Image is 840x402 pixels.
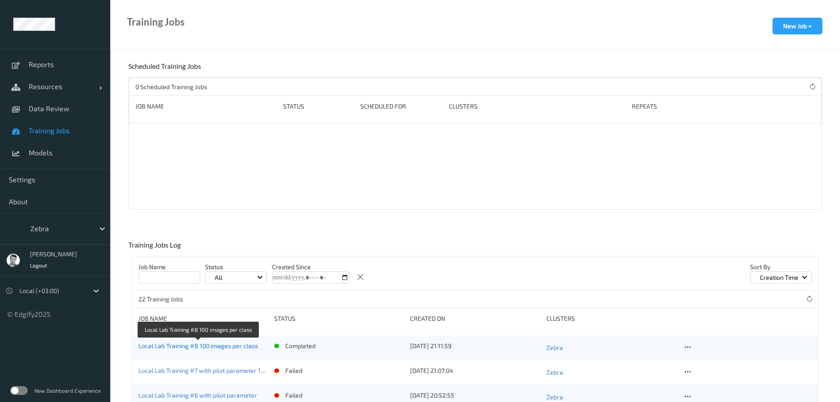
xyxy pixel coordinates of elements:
div: Status [283,102,354,111]
a: Local Lab Training #6 with pilot parameter [138,391,257,399]
p: All [212,273,225,282]
div: Job Name [138,314,268,323]
a: Zebra [546,342,676,354]
div: Repeats [632,102,691,111]
button: New Job + [773,18,822,34]
div: Scheduled for [360,102,443,111]
div: Training Jobs [127,18,185,26]
div: Training Jobs Log [128,240,183,256]
div: Job Name [135,102,277,111]
div: [DATE] 20:52:55 [410,391,540,400]
div: [DATE] 21:11:59 [410,342,540,350]
div: Created On [410,314,540,323]
a: Local Lab Training #8 100 images per class [138,342,258,349]
p: Created Since [272,263,349,271]
a: Zebra [546,366,676,379]
p: failed [285,391,302,400]
p: Status [205,263,267,271]
p: completed [285,342,316,350]
div: Scheduled Training Jobs [128,62,203,77]
p: Sort by [750,263,812,271]
p: Creation Time [757,273,802,282]
p: 22 Training Jobs [138,295,205,304]
a: Local Lab Training #7 with pilot parameter 100 images per class [138,367,316,374]
p: Job Name [138,263,200,271]
p: failed [285,366,302,375]
div: Clusters [449,102,626,111]
p: 0 Scheduled Training Jobs [135,83,207,91]
div: clusters [546,314,676,323]
div: [DATE] 21:07:04 [410,366,540,375]
div: status [274,314,404,323]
